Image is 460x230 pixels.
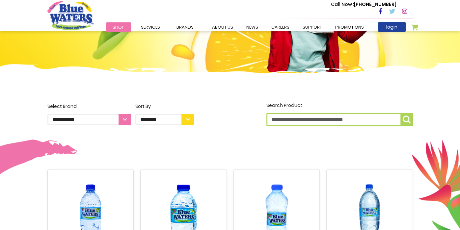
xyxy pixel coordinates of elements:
label: Search Product [266,102,413,126]
a: Promotions [329,22,370,32]
img: search-icon.png [403,115,411,123]
p: [PHONE_NUMBER] [331,1,396,8]
input: Search Product [266,113,413,126]
button: Search Product [400,113,413,126]
div: Sort By [135,103,194,110]
span: Services [141,24,160,30]
a: support [296,22,329,32]
select: Select Brand [47,114,131,125]
label: Select Brand [47,103,131,125]
a: about us [205,22,240,32]
span: Call Now : [331,1,354,8]
a: News [240,22,265,32]
span: Brands [176,24,194,30]
a: careers [265,22,296,32]
select: Sort By [135,114,194,125]
a: login [378,22,406,32]
span: Shop [113,24,124,30]
a: store logo [47,1,94,30]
